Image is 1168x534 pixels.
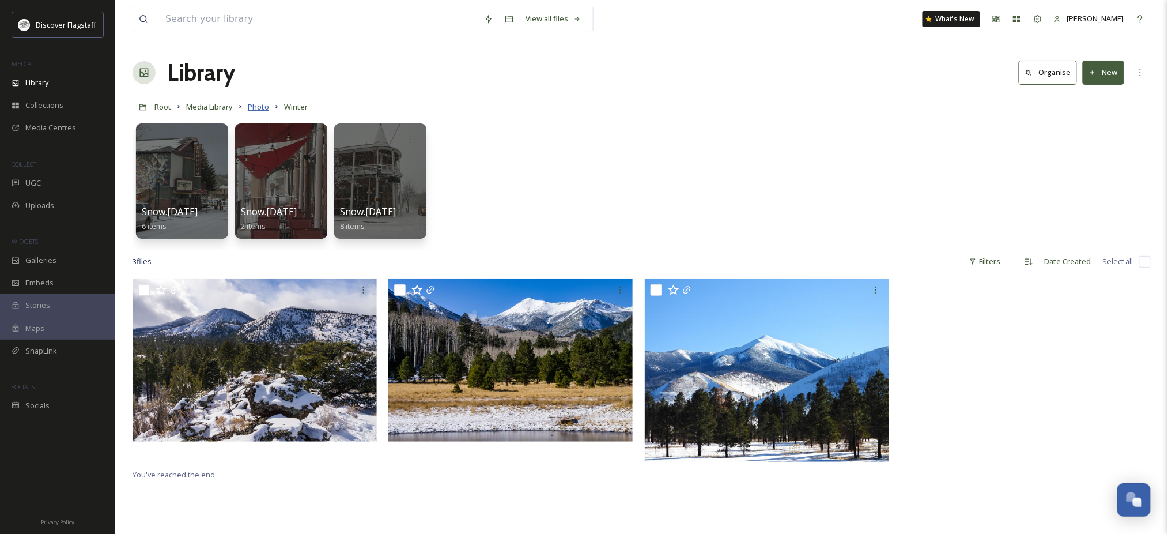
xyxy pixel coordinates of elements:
button: New [1083,61,1124,84]
a: Library [167,55,235,90]
a: [PERSON_NAME] [1048,7,1130,30]
span: Select all [1103,256,1133,267]
span: Collections [25,100,63,111]
span: Maps [25,323,44,334]
button: Open Chat [1117,483,1151,517]
a: Privacy Policy [41,514,74,528]
img: 49234201961_be7a1d4bb8_o.jpg [645,279,889,462]
span: COLLECT [12,160,36,168]
span: Root [154,101,171,112]
span: WIDGETS [12,237,38,246]
span: Snow.[DATE] [241,205,297,218]
img: 31571611401_2bab2f8bd6_o_credit CNF.jpg [388,279,633,442]
a: Photo [248,100,269,114]
a: Snow.[DATE]6 items [142,206,198,231]
a: View all files [520,7,587,30]
input: Search your library [160,6,478,32]
span: 3 file s [133,256,152,267]
span: Privacy Policy [41,518,74,526]
span: Photo [248,101,269,112]
a: Winter [284,100,308,114]
span: Media Library [186,101,233,112]
span: 2 items [241,221,266,231]
span: Winter [284,101,308,112]
div: Filters [963,250,1007,273]
img: CNF - December 2016 reduced size.png [133,279,377,442]
span: Embeds [25,277,54,288]
span: Library [25,77,48,88]
a: Root [154,100,171,114]
img: Untitled%20design%20(1).png [18,19,30,31]
span: Uploads [25,200,54,211]
span: SnapLink [25,345,57,356]
span: Galleries [25,255,56,266]
span: MEDIA [12,59,32,68]
span: Discover Flagstaff [36,20,96,30]
span: 8 items [340,221,365,231]
span: Snow.[DATE] [340,205,396,218]
span: UGC [25,178,41,189]
span: [PERSON_NAME] [1067,13,1124,24]
a: Snow.[DATE]8 items [340,206,396,231]
span: Media Centres [25,122,76,133]
span: Socials [25,400,50,411]
a: What's New [923,11,980,27]
span: Stories [25,300,50,311]
button: Organise [1019,61,1077,84]
span: 6 items [142,221,167,231]
span: SOCIALS [12,382,35,391]
span: Snow.[DATE] [142,205,198,218]
span: You've reached the end [133,469,215,480]
div: Date Created [1039,250,1097,273]
a: Snow.[DATE]2 items [241,206,297,231]
a: Media Library [186,100,233,114]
